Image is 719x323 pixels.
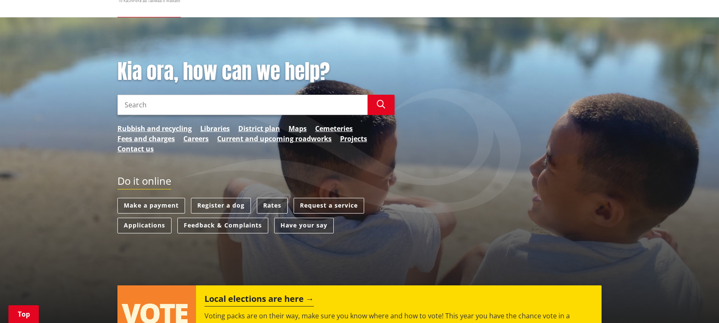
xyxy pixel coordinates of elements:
[191,198,251,214] a: Register a dog
[200,123,230,134] a: Libraries
[117,144,154,154] a: Contact us
[204,294,314,307] h2: Local elections are here
[340,134,367,144] a: Projects
[117,218,172,233] a: Applications
[217,134,332,144] a: Current and upcoming roadworks
[8,305,39,323] a: Top
[117,198,185,214] a: Make a payment
[183,134,209,144] a: Careers
[117,60,395,84] h1: Kia ora, how can we help?
[117,134,175,144] a: Fees and charges
[177,218,268,233] a: Feedback & Complaints
[117,175,171,190] h2: Do it online
[289,123,307,134] a: Maps
[117,123,192,134] a: Rubbish and recycling
[117,95,368,115] input: Search input
[274,218,334,233] a: Have your say
[315,123,353,134] a: Cemeteries
[680,287,711,318] iframe: Messenger Launcher
[294,198,364,214] a: Request a service
[238,123,280,134] a: District plan
[257,198,288,214] a: Rates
